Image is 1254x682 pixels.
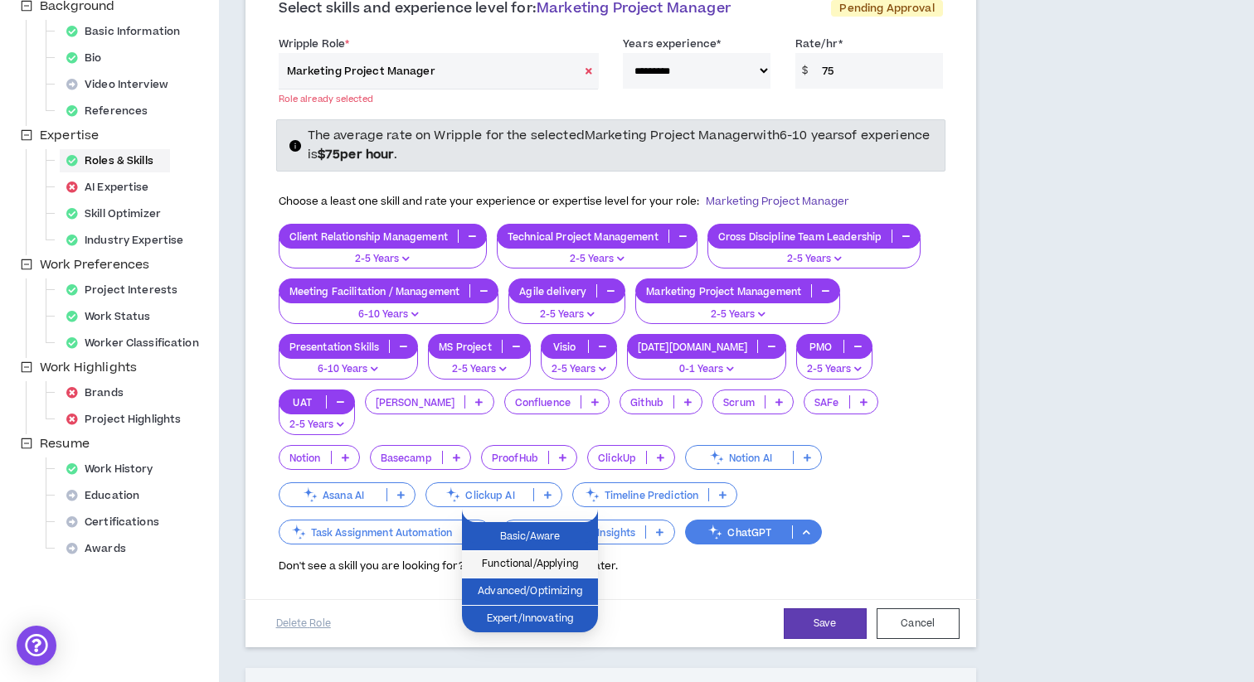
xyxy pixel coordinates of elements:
button: 2-5 Years [635,293,840,325]
div: Awards [60,537,143,560]
span: Don't see a skill you are looking for? You can add more skills later. [279,559,618,573]
button: 2-5 Years [279,404,355,435]
button: 2-5 Years [428,348,530,380]
span: $ [795,53,814,89]
p: [PERSON_NAME] [366,396,465,409]
div: Basic Information [60,20,197,43]
strong: $ 75 per hour [318,146,395,163]
span: Advanced/Optimizing [472,583,588,601]
button: 2-5 Years [541,348,617,380]
span: Work Highlights [36,358,140,378]
button: 2-5 Years [707,238,921,269]
span: Expertise [40,127,99,144]
span: Expert/Innovating [472,610,588,628]
button: 6-10 Years [279,293,499,325]
div: Industry Expertise [60,229,200,252]
p: [DATE][DOMAIN_NAME] [628,341,758,353]
p: 6-10 Years [289,362,408,377]
span: Resume [40,435,90,452]
p: Task Assignment Automation [279,526,463,539]
div: References [60,99,164,123]
label: Rate/hr [795,31,843,57]
span: The average rate on Wripple for the selected Marketing Project Manager with 6-10 years of experie... [308,127,930,162]
div: Bio [60,46,119,70]
p: Technical Project Management [498,230,668,243]
span: Marketing Project Manager [706,194,849,209]
p: ProofHub [482,452,548,464]
div: Education [60,484,156,507]
span: Work Preferences [40,256,149,273]
button: 2-5 Years [279,238,487,269]
p: 2-5 Years [718,252,910,267]
div: Worker Classification [60,331,216,355]
p: 6-10 Years [289,307,488,322]
p: Scrum [713,396,765,409]
div: Open Intercom Messenger [17,626,56,665]
span: minus-square [21,259,32,270]
p: Marketing Project Management [636,285,811,297]
p: Timeline Prediction [573,489,709,501]
p: 2-5 Years [289,252,476,267]
p: ClickUp [588,452,646,464]
span: minus-square [21,129,32,141]
button: 0-1 Years [627,348,787,380]
span: minus-square [21,361,32,373]
p: Visio [542,341,588,353]
span: Basic/Aware [472,528,588,546]
span: info-circle [289,140,301,152]
p: 2-5 Years [519,307,615,322]
div: Certifications [60,510,176,534]
button: 2-5 Years [508,293,625,325]
label: Wripple Role [279,31,350,57]
span: minus-square [21,438,32,449]
div: Video Interview [60,73,185,96]
button: 2-5 Years [497,238,697,269]
p: Presentation Skills [279,341,390,353]
span: Functional/Applying [472,555,588,573]
button: Delete Role [262,609,345,638]
p: 2-5 Years [552,362,606,377]
p: 0-1 Years [638,362,776,377]
p: Github [620,396,673,409]
span: Resume [36,434,93,454]
input: (e.g. User Experience, Visual & UI, Technical PM, etc.) [279,53,579,89]
label: Years experience [623,31,721,57]
p: 2-5 Years [807,362,862,377]
input: Ex. $75 [814,53,943,89]
div: Project Highlights [60,408,197,431]
p: ChatGPT [686,526,793,539]
p: 2-5 Years [439,362,519,377]
p: Agile delivery [509,285,596,297]
p: Asana AI [279,489,386,501]
p: Notion AI [686,452,793,464]
div: Work History [60,457,170,481]
p: Clickup AI [426,489,533,501]
p: MS Project [429,341,501,353]
span: Choose a least one skill and rate your experience or expertise level for your role: [279,194,849,209]
span: Work Preferences [36,255,153,275]
p: SAFe [804,396,849,409]
p: 2-5 Years [646,307,829,322]
div: Skill Optimizer [60,202,177,225]
div: Roles & Skills [60,149,170,172]
button: 6-10 Years [279,348,419,380]
p: 2-5 Years [508,252,687,267]
div: AI Expertise [60,176,166,199]
p: PMO [797,341,843,353]
p: Client Relationship Management [279,230,458,243]
p: UAT [279,396,326,409]
div: Work Status [60,305,167,328]
button: Save [784,608,867,639]
p: Basecamp [371,452,442,464]
p: Confluence [505,396,581,409]
div: Project Interests [60,278,194,302]
div: Brands [60,381,140,404]
div: Role already selected [279,93,599,105]
p: 2-5 Years [289,418,344,433]
p: Notion [279,452,331,464]
p: Meeting Facilitation / Management [279,285,470,297]
button: 2-5 Years [796,348,872,380]
p: Cross Discipline Team Leadership [708,230,892,243]
span: Work Highlights [40,359,137,376]
button: Cancel [877,608,960,639]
